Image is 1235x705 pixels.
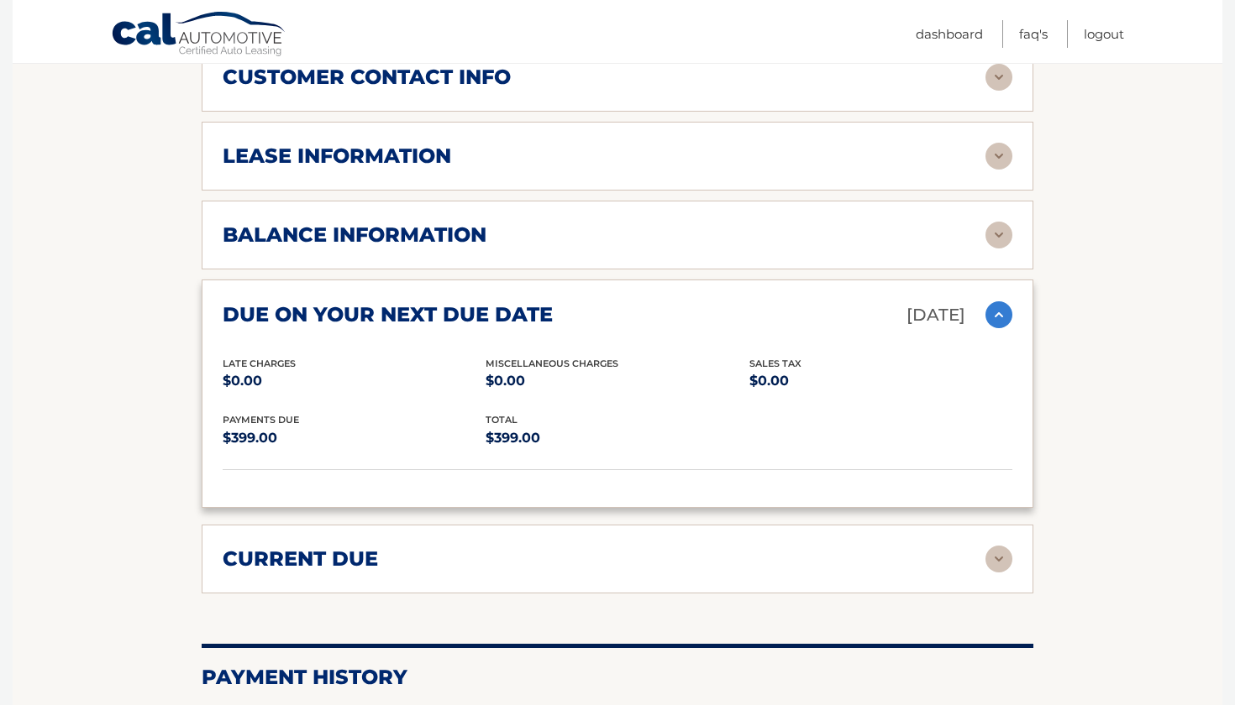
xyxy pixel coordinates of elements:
[749,369,1012,393] p: $0.00
[907,300,965,330] p: [DATE]
[486,414,518,426] span: total
[223,546,378,572] h2: current due
[223,302,553,327] h2: due on your next due date
[486,426,749,450] p: $399.00
[985,546,1012,572] img: accordion-rest.svg
[111,11,287,60] a: Cal Automotive
[223,369,486,393] p: $0.00
[486,369,749,393] p: $0.00
[985,301,1012,328] img: accordion-active.svg
[223,426,486,450] p: $399.00
[985,222,1012,248] img: accordion-rest.svg
[1019,20,1048,48] a: FAQ's
[223,144,451,169] h2: lease information
[916,20,983,48] a: Dashboard
[486,358,618,369] span: Miscellaneous Charges
[223,414,299,426] span: Payments Due
[223,65,511,90] h2: customer contact info
[1084,20,1124,48] a: Logout
[749,358,801,369] span: Sales Tax
[223,358,296,369] span: Late Charges
[202,665,1033,690] h2: Payment History
[985,143,1012,170] img: accordion-rest.svg
[985,64,1012,91] img: accordion-rest.svg
[223,222,486,248] h2: balance information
